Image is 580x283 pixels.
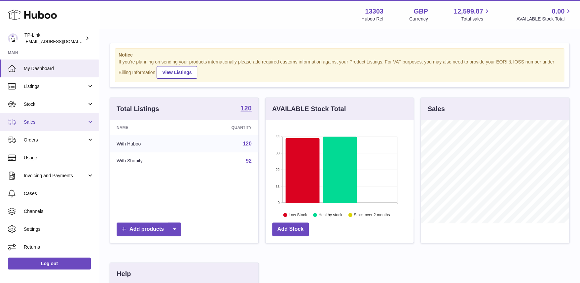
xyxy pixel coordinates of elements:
[24,65,94,72] span: My Dashboard
[243,141,252,146] a: 120
[24,226,94,232] span: Settings
[119,59,561,79] div: If you're planning on sending your products internationally please add required customs informati...
[272,104,346,113] h3: AVAILABLE Stock Total
[516,7,572,22] a: 0.00 AVAILABLE Stock Total
[461,16,490,22] span: Total sales
[24,244,94,250] span: Returns
[110,152,190,170] td: With Shopify
[361,16,383,22] div: Huboo Ref
[24,137,87,143] span: Orders
[24,32,84,45] div: TP-Link
[365,7,383,16] strong: 13303
[272,222,309,236] a: Add Stock
[414,7,428,16] strong: GBP
[24,39,97,44] span: [EMAIL_ADDRESS][DOMAIN_NAME]
[24,119,87,125] span: Sales
[24,190,94,197] span: Cases
[552,7,564,16] span: 0.00
[246,158,252,164] a: 92
[157,66,197,79] a: View Listings
[8,258,91,269] a: Log out
[354,213,390,217] text: Stock over 2 months
[24,83,87,90] span: Listings
[110,135,190,152] td: With Huboo
[8,33,18,43] img: gaby.chen@tp-link.com
[117,222,181,236] a: Add products
[117,104,159,113] h3: Total Listings
[240,105,251,111] strong: 120
[119,52,561,58] strong: Notice
[277,201,279,205] text: 0
[275,135,279,139] text: 44
[453,7,490,22] a: 12,599.87 Total sales
[240,105,251,113] a: 120
[516,16,572,22] span: AVAILABLE Stock Total
[24,101,87,107] span: Stock
[427,104,445,113] h3: Sales
[110,120,190,135] th: Name
[275,151,279,155] text: 33
[409,16,428,22] div: Currency
[318,213,343,217] text: Healthy stock
[24,155,94,161] span: Usage
[24,173,87,179] span: Invoicing and Payments
[190,120,258,135] th: Quantity
[24,208,94,215] span: Channels
[453,7,483,16] span: 12,599.87
[117,269,131,278] h3: Help
[275,168,279,172] text: 22
[275,184,279,188] text: 11
[289,213,307,217] text: Low Stock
